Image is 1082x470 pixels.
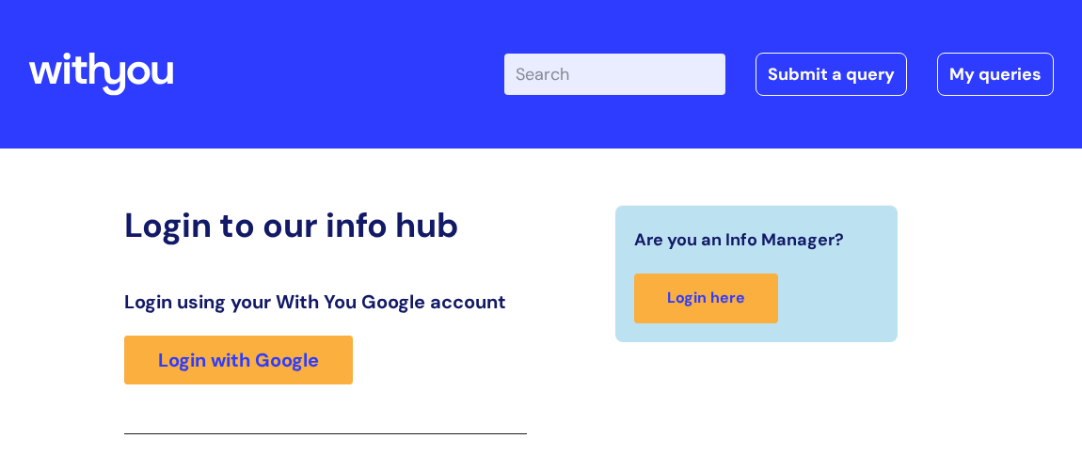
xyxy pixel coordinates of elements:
[756,53,907,96] a: Submit a query
[124,290,527,313] h3: Login using your With You Google account
[937,53,1054,96] a: My queries
[504,54,725,95] input: Search
[634,274,778,323] a: Login here
[634,225,844,255] span: Are you an Info Manager?
[124,205,527,245] h2: Login to our info hub
[124,336,353,384] a: Login with Google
